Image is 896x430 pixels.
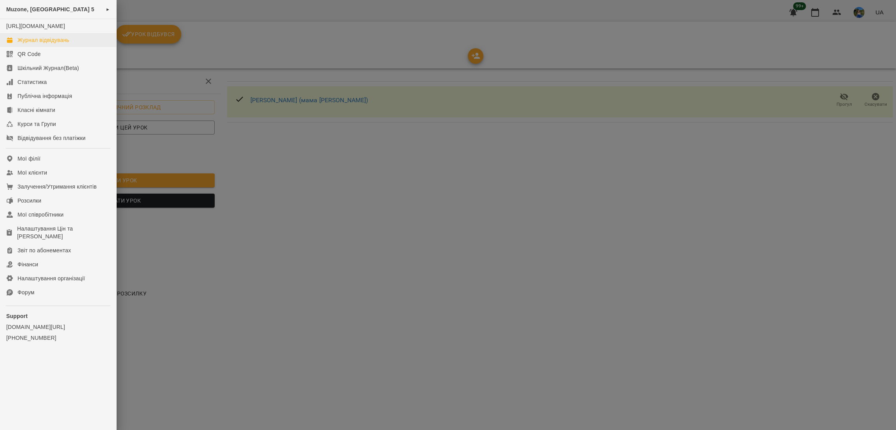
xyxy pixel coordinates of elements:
[6,6,94,12] span: Muzone, [GEOGRAPHIC_DATA] 5
[17,197,41,205] div: Розсилки
[17,50,41,58] div: QR Code
[17,36,69,44] div: Журнал відвідувань
[6,323,110,331] a: [DOMAIN_NAME][URL]
[6,334,110,342] a: [PHONE_NUMBER]
[106,6,110,12] span: ►
[17,106,55,114] div: Класні кімнати
[17,155,40,163] div: Мої філії
[17,64,79,72] div: Шкільний Журнал(Beta)
[17,183,97,191] div: Залучення/Утримання клієнтів
[17,288,35,296] div: Форум
[17,169,47,177] div: Мої клієнти
[17,78,47,86] div: Статистика
[17,225,110,240] div: Налаштування Цін та [PERSON_NAME]
[17,134,86,142] div: Відвідування без платіжки
[17,274,85,282] div: Налаштування організації
[17,260,38,268] div: Фінанси
[6,23,65,29] a: [URL][DOMAIN_NAME]
[17,211,64,218] div: Мої співробітники
[6,312,110,320] p: Support
[17,120,56,128] div: Курси та Групи
[17,92,72,100] div: Публічна інформація
[17,246,71,254] div: Звіт по абонементах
